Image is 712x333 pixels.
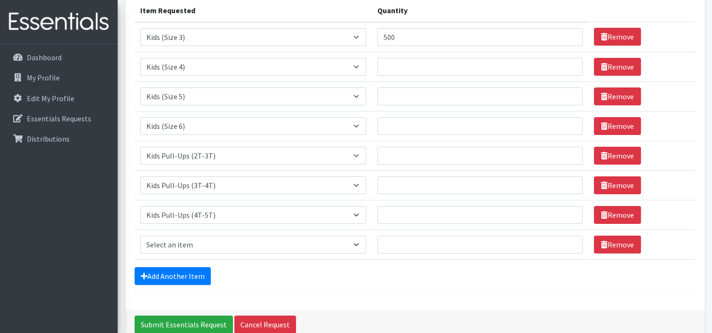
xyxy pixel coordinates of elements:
[27,114,91,123] p: Essentials Requests
[594,117,641,135] a: Remove
[27,94,74,103] p: Edit My Profile
[135,267,211,285] a: Add Another Item
[27,134,70,143] p: Distributions
[594,58,641,76] a: Remove
[4,48,114,67] a: Dashboard
[4,89,114,108] a: Edit My Profile
[594,176,641,194] a: Remove
[4,6,114,38] img: HumanEssentials
[594,28,641,46] a: Remove
[4,109,114,128] a: Essentials Requests
[27,53,62,62] p: Dashboard
[594,236,641,254] a: Remove
[4,129,114,148] a: Distributions
[594,206,641,224] a: Remove
[594,147,641,165] a: Remove
[594,87,641,105] a: Remove
[4,68,114,87] a: My Profile
[27,73,60,82] p: My Profile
